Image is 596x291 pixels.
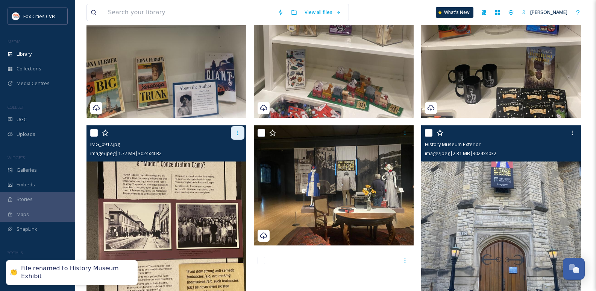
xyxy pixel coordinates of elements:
span: [PERSON_NAME] [530,9,567,15]
span: MEDIA [8,39,21,44]
span: SnapLink [17,225,37,233]
input: Search your library [104,4,274,21]
a: What's New [436,7,473,18]
span: SOCIALS [8,250,23,255]
a: View all files [301,5,345,20]
span: Collections [17,65,41,72]
a: [PERSON_NAME] [518,5,571,20]
span: IMG_0917.jpg [90,141,120,148]
span: Embeds [17,181,35,188]
span: Stories [17,196,33,203]
div: 👏 [10,269,17,277]
span: Uploads [17,131,35,138]
span: COLLECT [8,104,24,110]
span: WIDGETS [8,155,25,160]
span: Library [17,50,32,58]
img: History Museum Exhibit [254,125,414,245]
button: Open Chat [563,258,585,280]
span: Media Centres [17,80,50,87]
span: image/jpeg | 2.31 MB | 3024 x 4032 [425,150,496,157]
span: image/jpeg | 1.77 MB | 3024 x 4032 [90,150,162,157]
span: Fox Cities CVB [23,13,55,20]
img: images.png [12,12,20,20]
div: File renamed to History Museum Exhibit [21,265,130,280]
span: History Museum Exterior [425,141,481,148]
span: Maps [17,211,29,218]
span: Galleries [17,166,37,174]
span: UGC [17,116,27,123]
